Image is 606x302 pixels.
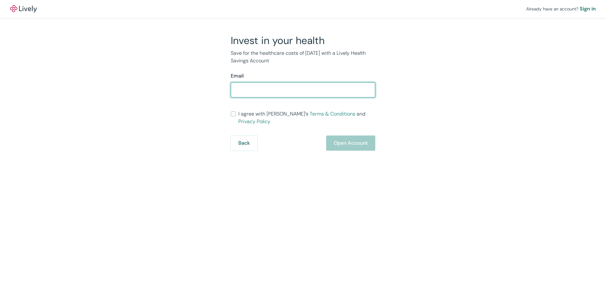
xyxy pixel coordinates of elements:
[238,118,270,125] a: Privacy Policy
[10,5,37,13] img: Lively
[231,135,257,151] button: Back
[580,5,596,13] a: Sign in
[231,34,375,47] h2: Invest in your health
[238,110,375,125] span: I agree with [PERSON_NAME]’s and
[10,5,37,13] a: LivelyLively
[231,49,375,65] p: Save for the healthcare costs of [DATE] with a Lively Health Savings Account
[310,110,355,117] a: Terms & Conditions
[231,72,244,80] label: Email
[526,5,596,13] div: Already have an account?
